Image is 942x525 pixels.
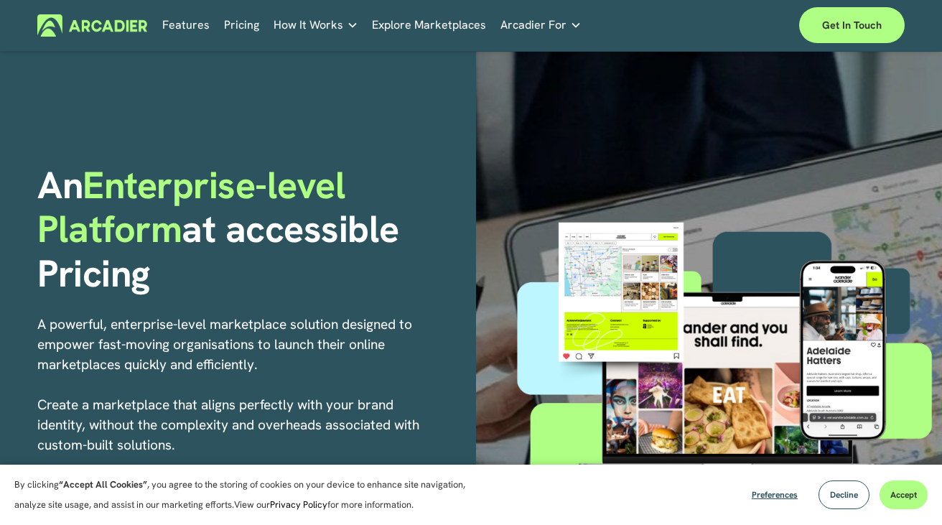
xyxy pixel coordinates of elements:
[500,14,582,37] a: folder dropdown
[890,489,917,501] span: Accept
[799,7,905,43] a: Get in touch
[59,478,147,491] strong: “Accept All Cookies”
[14,475,481,515] p: By clicking , you agree to the storing of cookies on your device to enhance site navigation, anal...
[162,14,210,37] a: Features
[752,489,798,501] span: Preferences
[37,161,355,254] span: Enterprise-level Platform
[500,15,566,35] span: Arcadier For
[274,14,358,37] a: folder dropdown
[741,480,808,509] button: Preferences
[830,489,858,501] span: Decline
[37,315,429,496] p: A powerful, enterprise-level marketplace solution designed to empower fast-moving organisations t...
[880,480,928,509] button: Accept
[819,480,869,509] button: Decline
[270,498,327,511] a: Privacy Policy
[372,14,486,37] a: Explore Marketplaces
[274,15,343,35] span: How It Works
[224,14,259,37] a: Pricing
[37,14,147,37] img: Arcadier
[37,164,466,297] h1: An at accessible Pricing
